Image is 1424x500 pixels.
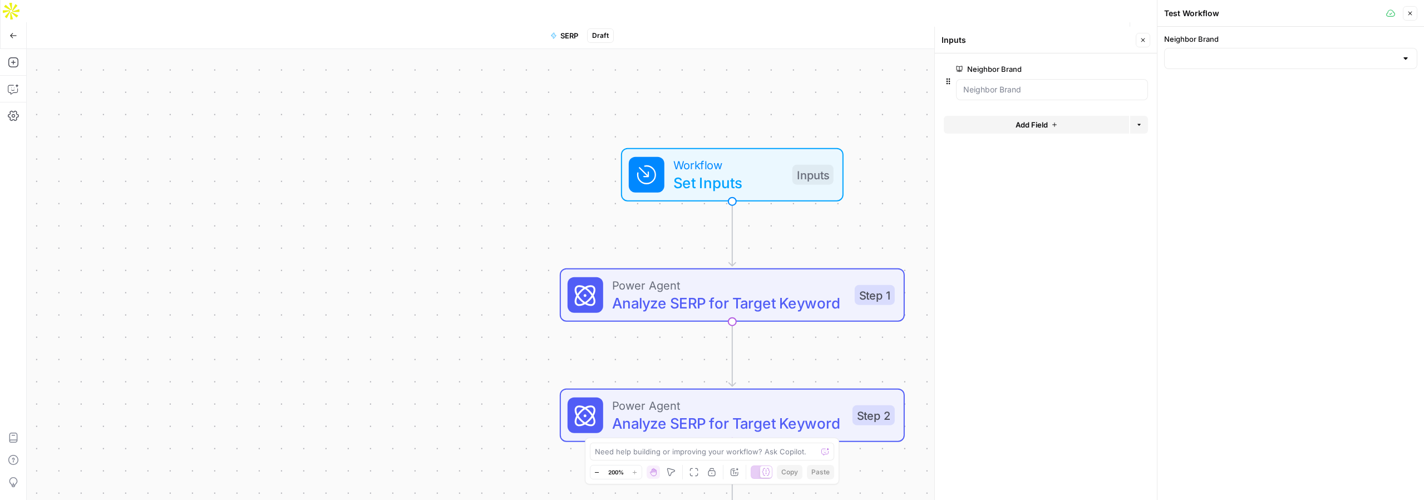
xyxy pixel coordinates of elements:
label: Neighbor Brand [956,63,1085,75]
span: Analyze SERP for Target Keyword [612,292,846,314]
div: Power AgentAnalyze SERP for Target KeywordStep 2 [560,389,905,442]
button: Copy [777,465,802,479]
div: Inputs [942,35,1132,46]
div: Step 2 [853,405,895,425]
div: WorkflowSet InputsInputs [560,148,905,202]
span: Draft [592,31,609,41]
label: Neighbor Brand [1164,33,1417,45]
span: Copy [781,467,798,477]
span: Set Inputs [673,171,784,194]
span: Power Agent [612,276,846,294]
span: Power Agent [612,396,844,414]
button: SERP [544,27,585,45]
div: Inputs [792,165,834,185]
span: Add Field [1016,119,1048,130]
button: Add Field [944,116,1129,134]
div: Power AgentAnalyze SERP for Target KeywordStep 1 [560,268,905,322]
div: Step 1 [855,285,895,305]
span: Paste [811,467,830,477]
g: Edge from step_1 to step_2 [729,322,736,386]
input: Neighbor Brand [963,84,1141,95]
g: Edge from start to step_1 [729,202,736,266]
span: SERP [560,30,578,41]
span: Analyze SERP for Target Keyword [612,412,844,434]
span: Workflow [673,156,784,174]
button: Paste [807,465,834,479]
span: 200% [608,468,624,477]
